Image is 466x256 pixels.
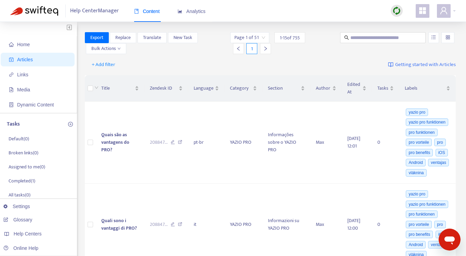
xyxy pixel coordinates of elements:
a: Online Help [3,245,38,251]
span: pro benefits [406,231,433,238]
span: iOS [436,149,448,156]
span: user [440,7,448,15]
span: Dynamic Content [17,102,54,107]
span: pro vorteile [406,221,431,228]
th: Category [224,75,262,102]
span: Language [194,85,213,92]
span: Zendesk ID [150,85,178,92]
span: Articles [17,57,33,62]
span: New Task [173,34,192,41]
span: Bulk Actions [91,45,121,52]
p: Tasks [7,120,20,128]
th: Tasks [372,75,399,102]
span: [DATE] 12:00 [347,217,360,232]
img: Swifteq [10,6,58,16]
span: Replace [115,34,131,41]
span: Help Center Manager [70,4,119,17]
span: yazio pro funktionen [406,201,448,208]
span: Export [90,34,103,41]
td: Informações sobre o YAZIO PRO [262,102,311,184]
span: 208847 ... [150,221,168,228]
td: Max [310,102,342,184]
button: Replace [110,32,136,43]
span: yazio pro [406,190,428,198]
div: 1 [246,43,257,54]
span: Home [17,42,30,47]
button: Export [85,32,109,43]
span: vláknina [406,169,426,177]
span: Tasks [377,85,388,92]
th: Labels [399,75,456,102]
span: search [344,35,349,40]
span: 208847 ... [150,139,168,146]
span: + Add filter [92,61,115,69]
span: area-chart [178,9,182,14]
span: Quais são as vantagens do PRO? [101,131,129,154]
span: pro [434,221,445,228]
button: + Add filter [87,59,120,70]
th: Author [310,75,342,102]
a: Getting started with Articles [388,59,456,70]
span: Labels [405,85,445,92]
span: pro vorteile [406,139,431,146]
span: yazio pro funktionen [406,118,448,126]
td: YAZIO PRO [224,102,262,184]
span: book [134,9,139,14]
span: home [9,42,14,47]
span: Help Centers [14,231,42,236]
span: pro funktionen [406,210,437,218]
span: Section [268,85,300,92]
span: unordered-list [431,35,436,40]
img: sync.dc5367851b00ba804db3.png [392,7,401,15]
p: Default ( 0 ) [9,135,29,142]
span: ventajas [428,159,449,166]
span: pro [434,139,445,146]
span: [DATE] 12:01 [347,135,360,150]
span: plus-circle [68,122,73,127]
span: iOS [436,231,448,238]
th: Section [262,75,311,102]
span: Content [134,9,160,14]
p: All tasks ( 0 ) [9,191,30,199]
span: Links [17,72,28,77]
span: yazio pro [406,108,428,116]
a: Settings [3,204,30,209]
p: Assigned to me ( 0 ) [9,163,45,170]
button: Translate [138,32,167,43]
th: Title [96,75,144,102]
span: Analytics [178,9,206,14]
th: Language [188,75,224,102]
span: Edited At [347,81,361,96]
span: file-image [9,87,14,92]
img: image-link [388,62,393,67]
a: Glossary [3,217,32,222]
button: unordered-list [428,32,439,43]
span: down [117,47,121,50]
iframe: Schaltfläche zum Öffnen des Messaging-Fensters [439,229,461,251]
span: Getting started with Articles [395,61,456,69]
span: pro funktionen [406,129,437,136]
span: 1 - 15 of 755 [280,34,300,41]
td: pt-br [188,102,224,184]
button: New Task [168,32,198,43]
span: Title [101,85,133,92]
span: Translate [143,34,161,41]
th: Zendesk ID [144,75,189,102]
span: Author [316,85,331,92]
span: Quali sono i vantaggi di PRO? [101,217,137,232]
button: Bulk Actionsdown [86,43,126,54]
span: down [94,86,99,90]
th: Edited At [342,75,372,102]
span: pro benefits [406,149,433,156]
span: account-book [9,57,14,62]
td: 0 [372,102,399,184]
span: Category [230,85,251,92]
span: ventajas [428,241,449,248]
p: Completed ( 1 ) [9,177,35,184]
span: Media [17,87,30,92]
span: link [9,72,14,77]
span: appstore [418,7,427,15]
span: Android [406,159,425,166]
span: right [263,46,268,51]
span: container [9,102,14,107]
